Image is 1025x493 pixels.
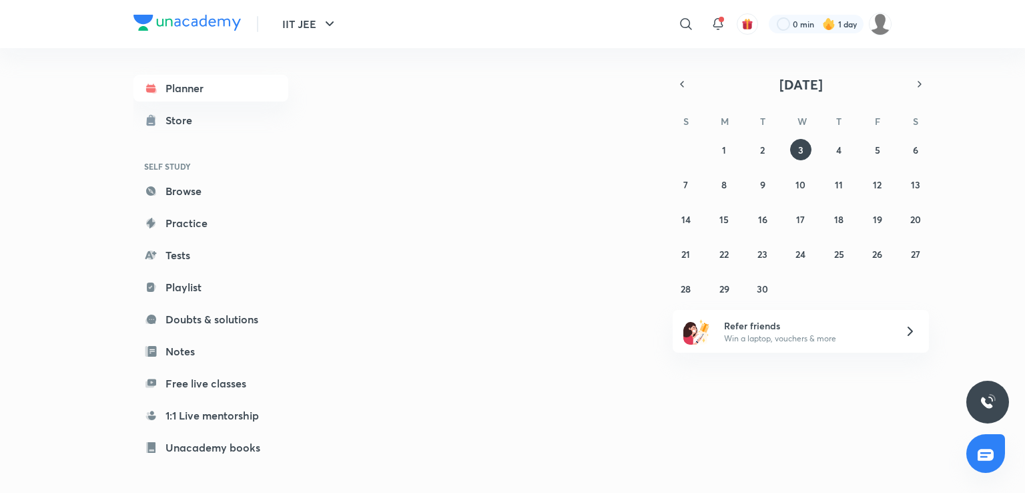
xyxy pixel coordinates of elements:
abbr: September 11, 2025 [835,178,843,191]
abbr: September 20, 2025 [910,213,921,226]
button: September 3, 2025 [790,139,811,160]
p: Win a laptop, vouchers & more [724,333,888,345]
abbr: September 21, 2025 [681,248,690,261]
button: September 13, 2025 [905,174,926,195]
a: 1:1 Live mentorship [133,402,288,429]
button: September 28, 2025 [675,278,697,299]
button: IIT JEE [274,11,346,37]
abbr: September 14, 2025 [681,213,691,226]
h6: SELF STUDY [133,155,288,178]
a: Tests [133,242,288,269]
abbr: Tuesday [760,115,765,128]
abbr: September 12, 2025 [873,178,882,191]
button: avatar [737,13,758,35]
button: September 10, 2025 [790,174,811,195]
button: September 20, 2025 [905,208,926,230]
abbr: September 18, 2025 [834,213,843,226]
abbr: September 7, 2025 [683,178,688,191]
a: Practice [133,210,288,236]
button: September 14, 2025 [675,208,697,230]
abbr: Friday [875,115,880,128]
abbr: September 15, 2025 [719,213,729,226]
abbr: September 26, 2025 [872,248,882,261]
abbr: September 9, 2025 [760,178,765,191]
button: September 29, 2025 [713,278,735,299]
abbr: September 5, 2025 [875,144,880,156]
div: Store [165,112,200,128]
button: September 8, 2025 [713,174,735,195]
button: September 15, 2025 [713,208,735,230]
abbr: September 29, 2025 [719,283,729,295]
abbr: Monday [721,115,729,128]
button: September 6, 2025 [905,139,926,160]
img: streak [822,17,835,31]
abbr: September 8, 2025 [721,178,727,191]
button: September 23, 2025 [752,243,773,265]
img: referral [683,318,710,345]
button: September 22, 2025 [713,243,735,265]
abbr: Wednesday [797,115,807,128]
img: ttu [980,394,996,410]
button: September 21, 2025 [675,243,697,265]
a: Free live classes [133,370,288,397]
button: September 11, 2025 [828,174,849,195]
abbr: September 24, 2025 [795,248,805,261]
abbr: September 16, 2025 [758,213,767,226]
abbr: September 1, 2025 [722,144,726,156]
a: Playlist [133,274,288,301]
a: Doubts & solutions [133,306,288,333]
button: September 30, 2025 [752,278,773,299]
button: September 17, 2025 [790,208,811,230]
button: September 27, 2025 [905,243,926,265]
a: Company Logo [133,15,241,34]
a: Notes [133,338,288,365]
a: Planner [133,75,288,102]
abbr: September 30, 2025 [757,283,768,295]
abbr: September 27, 2025 [911,248,920,261]
button: September 25, 2025 [828,243,849,265]
button: September 16, 2025 [752,208,773,230]
button: September 1, 2025 [713,139,735,160]
abbr: September 22, 2025 [719,248,729,261]
img: Company Logo [133,15,241,31]
button: September 18, 2025 [828,208,849,230]
abbr: September 3, 2025 [798,144,803,156]
abbr: September 4, 2025 [836,144,841,156]
abbr: September 2, 2025 [760,144,765,156]
button: [DATE] [691,75,910,94]
abbr: September 17, 2025 [796,213,805,226]
abbr: September 13, 2025 [911,178,920,191]
button: September 7, 2025 [675,174,697,195]
span: [DATE] [779,75,823,94]
h6: Refer friends [724,319,888,333]
img: Sai Rakshith [869,13,892,35]
abbr: Thursday [836,115,841,128]
a: Browse [133,178,288,204]
abbr: September 6, 2025 [913,144,918,156]
button: September 12, 2025 [867,174,888,195]
abbr: September 25, 2025 [834,248,844,261]
button: September 9, 2025 [752,174,773,195]
abbr: Sunday [683,115,689,128]
a: Store [133,107,288,134]
button: September 2, 2025 [752,139,773,160]
abbr: September 19, 2025 [873,213,882,226]
img: avatar [741,18,753,30]
button: September 4, 2025 [828,139,849,160]
abbr: September 10, 2025 [795,178,805,191]
abbr: September 28, 2025 [681,283,691,295]
a: Unacademy books [133,434,288,461]
abbr: Saturday [913,115,918,128]
button: September 5, 2025 [867,139,888,160]
button: September 19, 2025 [867,208,888,230]
abbr: September 23, 2025 [757,248,767,261]
button: September 24, 2025 [790,243,811,265]
button: September 26, 2025 [867,243,888,265]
